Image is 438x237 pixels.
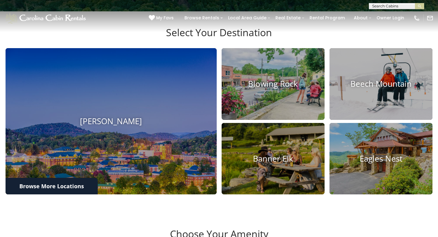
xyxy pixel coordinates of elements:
[329,48,432,120] a: Beech Mountain
[225,13,270,23] a: Local Area Guide
[351,13,371,23] a: About
[329,154,432,163] h4: Eagles Nest
[6,117,217,126] h4: [PERSON_NAME]
[222,154,325,163] h4: Banner Elk
[413,15,420,21] img: phone-regular-white.png
[306,13,348,23] a: Rental Program
[222,123,325,195] a: Banner Elk
[5,27,433,48] h3: Select Your Destination
[6,178,98,194] a: Browse More Locations
[222,79,325,89] h4: Blowing Rock
[329,79,432,89] h4: Beech Mountain
[6,48,217,195] a: [PERSON_NAME]
[373,13,407,23] a: Owner Login
[5,12,88,24] img: White-1-1-2.png
[181,13,222,23] a: Browse Rentals
[156,15,174,21] span: My Favs
[329,123,432,195] a: Eagles Nest
[427,15,433,21] img: mail-regular-white.png
[222,48,325,120] a: Blowing Rock
[149,15,175,21] a: My Favs
[272,13,304,23] a: Real Estate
